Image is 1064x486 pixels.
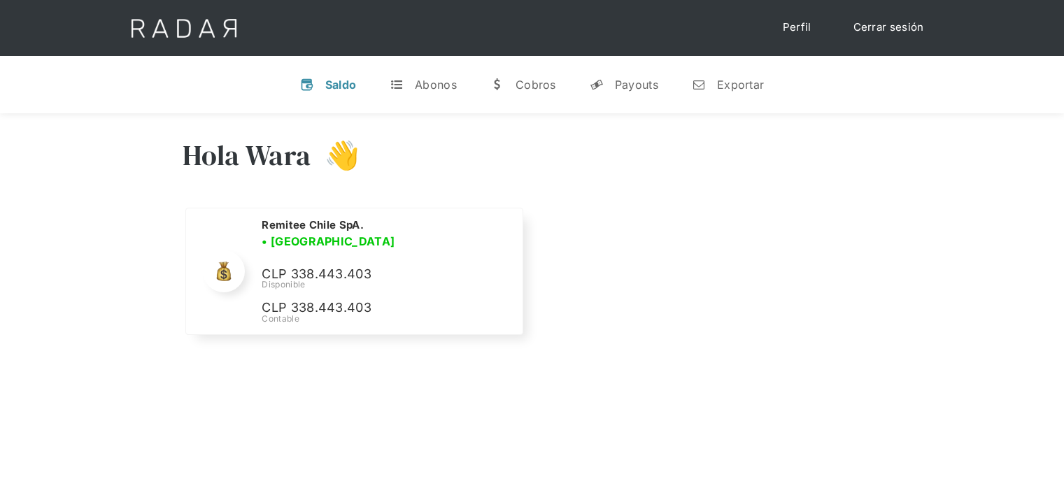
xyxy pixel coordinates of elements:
[769,14,825,41] a: Perfil
[839,14,938,41] a: Cerrar sesión
[311,138,360,173] h3: 👋
[262,313,505,325] div: Contable
[516,78,556,92] div: Cobros
[262,298,471,318] p: CLP 338.443.403
[262,233,395,250] h3: • [GEOGRAPHIC_DATA]
[717,78,764,92] div: Exportar
[692,78,706,92] div: n
[415,78,457,92] div: Abonos
[262,218,363,232] h2: Remitee Chile SpA.
[590,78,604,92] div: y
[183,138,311,173] h3: Hola Wara
[300,78,314,92] div: v
[262,278,505,291] div: Disponible
[615,78,658,92] div: Payouts
[490,78,504,92] div: w
[325,78,357,92] div: Saldo
[390,78,404,92] div: t
[262,264,471,285] p: CLP 338.443.403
